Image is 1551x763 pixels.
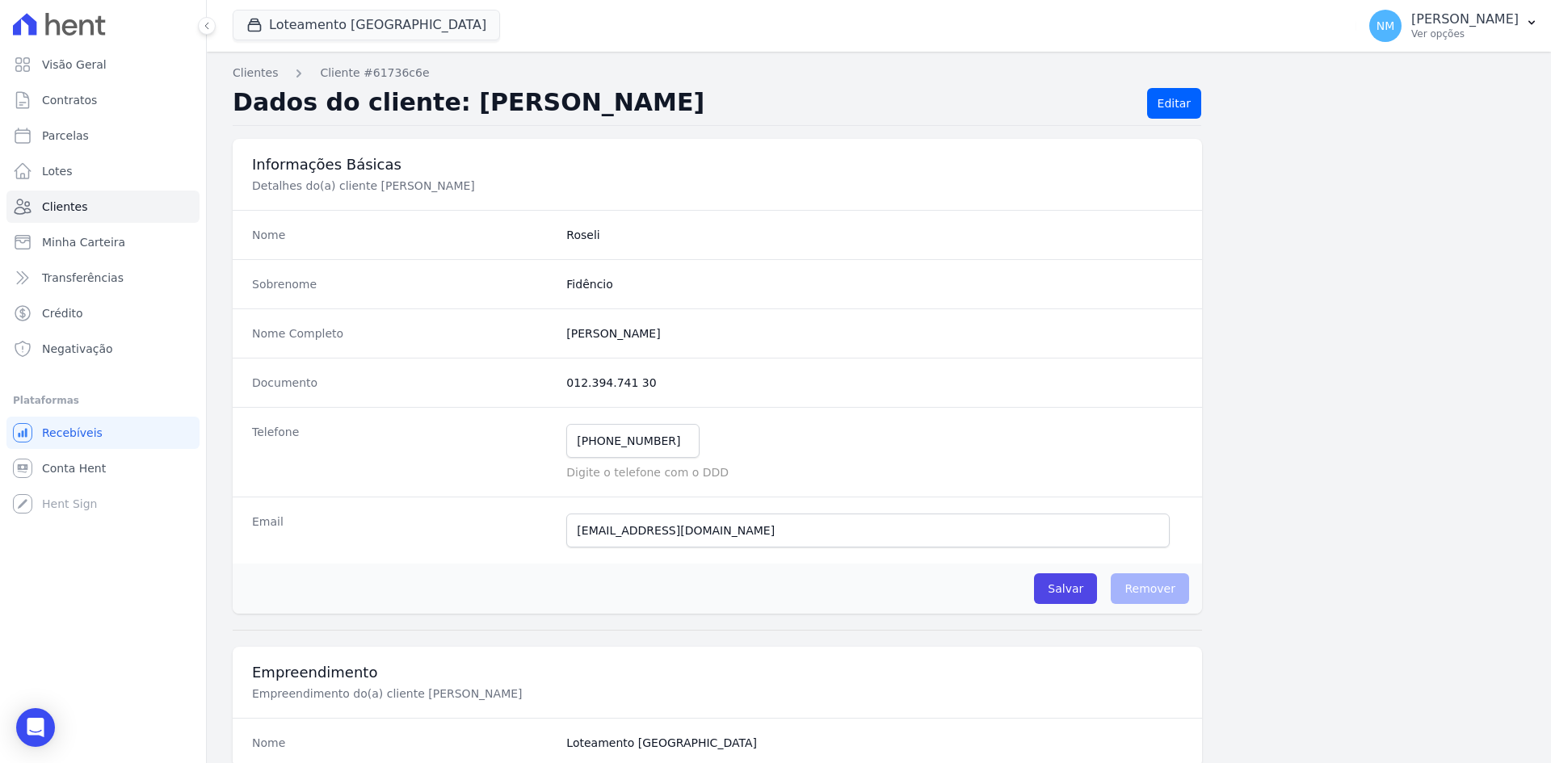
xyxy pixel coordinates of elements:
span: NM [1377,20,1395,31]
span: Transferências [42,270,124,286]
span: Visão Geral [42,57,107,73]
span: Lotes [42,163,73,179]
span: Remover [1111,573,1189,604]
p: Empreendimento do(a) cliente [PERSON_NAME] [252,685,795,702]
span: Conta Hent [42,460,106,476]
span: Contratos [42,92,97,108]
p: [PERSON_NAME] [1411,11,1519,27]
dt: Telefone [252,424,553,480]
button: Loteamento [GEOGRAPHIC_DATA] [233,10,500,40]
a: Contratos [6,84,200,116]
a: Recebíveis [6,417,200,449]
dd: Fidêncio [566,276,1183,292]
a: Cliente #61736c6e [320,65,429,82]
dt: Nome [252,227,553,243]
button: NM [PERSON_NAME] Ver opções [1356,3,1551,48]
a: Clientes [6,191,200,223]
dt: Nome [252,735,553,751]
a: Editar [1147,88,1201,119]
dd: 012.394.741 30 [566,375,1183,391]
a: Conta Hent [6,452,200,484]
dt: Nome Completo [252,325,553,342]
a: Visão Geral [6,48,200,81]
span: Parcelas [42,128,89,144]
dd: Loteamento [GEOGRAPHIC_DATA] [566,735,1183,751]
a: Transferências [6,262,200,294]
span: Minha Carteira [42,234,125,250]
p: Detalhes do(a) cliente [PERSON_NAME] [252,178,795,194]
a: Lotes [6,155,200,187]
input: Salvar [1034,573,1097,604]
a: Clientes [233,65,278,82]
dt: Email [252,514,553,547]
dd: Roseli [566,227,1183,243]
span: Clientes [42,199,87,215]
span: Negativação [42,341,113,357]
h3: Informações Básicas [252,155,1183,174]
dd: [PERSON_NAME] [566,325,1183,342]
p: Digite o telefone com o DDD [566,464,1183,480]
h3: Empreendimento [252,663,1183,682]
dt: Documento [252,375,553,391]
span: Crédito [42,305,83,321]
nav: Breadcrumb [233,65,1525,82]
a: Parcelas [6,119,200,152]
div: Plataformas [13,391,193,410]
a: Negativação [6,333,200,365]
a: Crédito [6,297,200,329]
a: Minha Carteira [6,226,200,258]
h2: Dados do cliente: [PERSON_NAME] [233,88,1134,119]
dt: Sobrenome [252,276,553,292]
p: Ver opções [1411,27,1519,40]
span: Recebíveis [42,425,103,441]
div: Open Intercom Messenger [16,708,55,747]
